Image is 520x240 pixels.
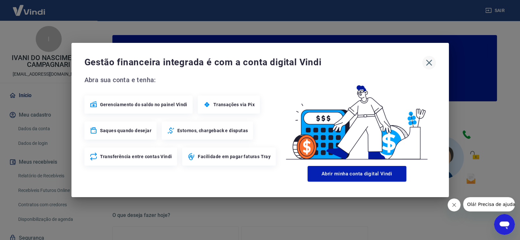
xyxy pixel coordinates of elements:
span: Transferência entre contas Vindi [100,153,172,160]
img: Good Billing [278,75,436,163]
span: Saques quando desejar [100,127,151,134]
iframe: Botão para abrir a janela de mensagens [494,214,515,235]
iframe: Mensagem da empresa [463,197,515,211]
span: Olá! Precisa de ajuda? [4,5,55,10]
span: Facilidade em pagar faturas Tray [198,153,271,160]
span: Gerenciamento do saldo no painel Vindi [100,101,187,108]
span: Abra sua conta e tenha: [84,75,278,85]
button: Abrir minha conta digital Vindi [308,166,406,182]
iframe: Fechar mensagem [448,198,461,211]
span: Gestão financeira integrada é com a conta digital Vindi [84,56,422,69]
span: Transações via Pix [213,101,255,108]
span: Estornos, chargeback e disputas [177,127,248,134]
